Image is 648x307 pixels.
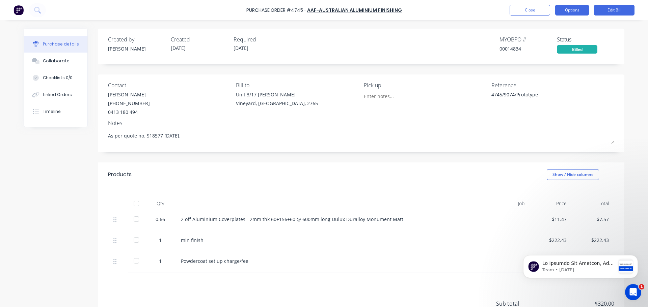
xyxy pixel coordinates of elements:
button: Timeline [24,103,87,120]
div: Price [530,197,572,210]
div: MYOB PO # [500,35,557,43]
div: Pick up [364,81,487,89]
div: Collaborate [43,58,70,64]
div: Linked Orders [43,92,72,98]
div: $11.47 [535,216,567,223]
iframe: Intercom live chat [625,284,641,300]
div: 00014834 [500,45,557,52]
div: Status [557,35,614,43]
div: min finish [181,237,474,244]
div: 0.66 [151,216,170,223]
div: Created [171,35,228,43]
div: Required [234,35,291,43]
div: 0413 180 494 [108,109,150,116]
iframe: Intercom notifications message [513,242,648,289]
div: Contact [108,81,231,89]
button: Close [510,5,550,16]
input: Enter notes... [364,91,425,101]
div: Notes [108,119,614,127]
div: $222.43 [535,237,567,244]
div: Purchase details [43,41,79,47]
img: Factory [13,5,24,15]
div: Purchase Order #4745 - [246,7,306,14]
button: Linked Orders [24,86,87,103]
div: 1 [151,257,170,265]
button: Purchase details [24,36,87,53]
div: [PERSON_NAME] [108,45,165,52]
button: Edit Bill [594,5,634,16]
button: Collaborate [24,53,87,69]
div: Billed [557,45,597,54]
div: Total [572,197,614,210]
button: Checklists 0/0 [24,69,87,86]
div: [PHONE_NUMBER] [108,100,150,107]
textarea: As per quote no. S18577 [DATE]. [108,129,614,144]
div: Qty [145,197,175,210]
div: Vineyard, [GEOGRAPHIC_DATA], 2765 [236,100,318,107]
div: Products [108,171,132,179]
div: $222.43 [577,237,609,244]
div: Timeline [43,109,61,115]
div: Created by [108,35,165,43]
div: Checklists 0/0 [43,75,73,81]
div: [PERSON_NAME] [108,91,150,98]
div: Job [479,197,530,210]
button: Show / Hide columns [547,169,599,180]
div: 2 off Aluminium Coverplates - 2mm thk 60+156+60 @ 600mm long Dulux Duralloy Monument Matt [181,216,474,223]
span: 1 [639,284,644,289]
a: AAF-Australian Aluminium Finishing [307,7,402,13]
div: $7.57 [577,216,609,223]
div: 1 [151,237,170,244]
div: Reference [491,81,614,89]
div: Unit 3/17 [PERSON_NAME] [236,91,318,98]
textarea: 4745/9074/Prototype [491,91,576,106]
div: Powdercoat set up charge/fee [181,257,474,265]
button: Options [555,5,589,16]
div: Bill to [236,81,359,89]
